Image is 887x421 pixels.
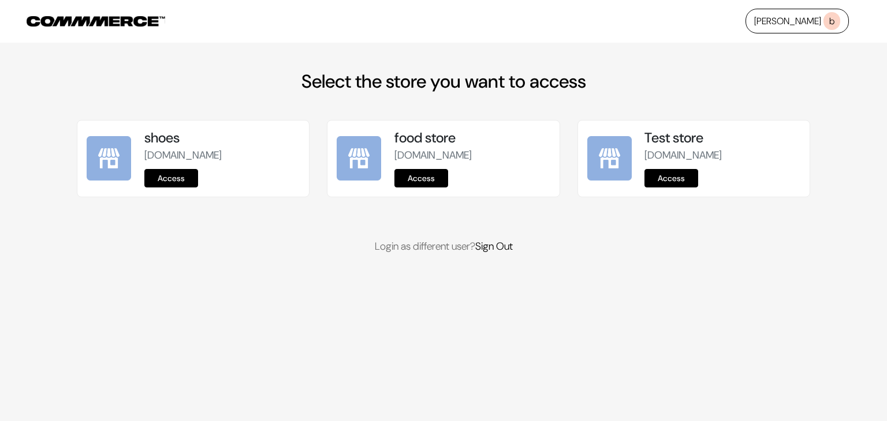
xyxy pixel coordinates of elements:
a: Access [394,169,448,187]
img: food store [337,136,381,181]
p: [DOMAIN_NAME] [144,148,300,163]
img: shoes [87,136,131,181]
p: Login as different user? [77,239,810,254]
p: [DOMAIN_NAME] [394,148,550,163]
a: [PERSON_NAME]b [746,9,849,33]
a: Sign Out [475,239,513,253]
p: [DOMAIN_NAME] [644,148,800,163]
a: Access [644,169,698,187]
img: COMMMERCE [27,16,165,27]
h5: food store [394,130,550,146]
h5: Test store [644,130,800,146]
h5: shoes [144,130,300,146]
h2: Select the store you want to access [77,70,810,92]
a: Access [144,169,198,187]
span: b [823,12,840,30]
img: Test store [587,136,632,181]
